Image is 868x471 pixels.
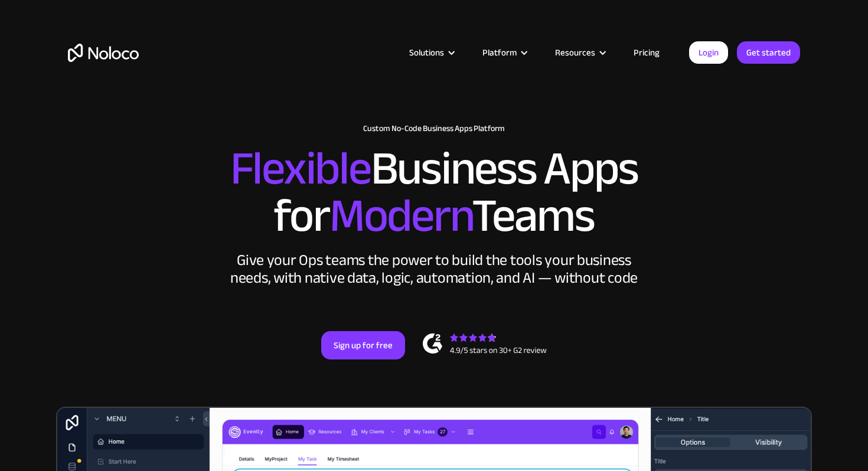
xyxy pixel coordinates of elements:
[68,124,800,133] h1: Custom No-Code Business Apps Platform
[689,41,728,64] a: Login
[482,45,517,60] div: Platform
[321,331,405,359] a: Sign up for free
[409,45,444,60] div: Solutions
[68,44,139,62] a: home
[227,251,641,287] div: Give your Ops teams the power to build the tools your business needs, with native data, logic, au...
[468,45,540,60] div: Platform
[555,45,595,60] div: Resources
[329,172,472,260] span: Modern
[230,125,371,212] span: Flexible
[68,145,800,240] h2: Business Apps for Teams
[540,45,619,60] div: Resources
[619,45,674,60] a: Pricing
[394,45,468,60] div: Solutions
[737,41,800,64] a: Get started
